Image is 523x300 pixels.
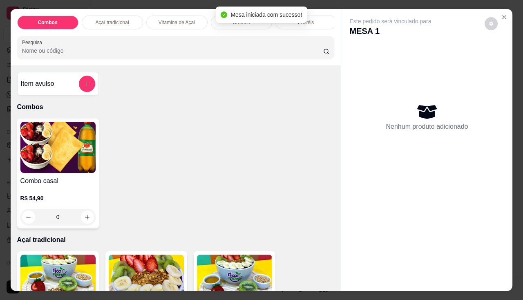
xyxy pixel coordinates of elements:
[386,122,468,132] p: Nenhum produto adicionado
[349,17,431,25] p: Este pedido será vinculado para
[349,25,431,37] p: MESA 1
[498,11,511,24] button: Close
[298,19,314,26] p: Pastéis
[233,19,250,26] p: Cremes
[38,19,58,26] p: Combos
[22,47,323,55] input: Pesquisa
[17,102,335,112] p: Combos
[22,39,45,46] label: Pesquisa
[96,19,129,26] p: Açaí tradicional
[159,19,195,26] p: Vitamina de Açaí
[485,17,498,30] button: decrease-product-quantity
[17,235,335,245] p: Açaí tradicional
[221,11,227,18] span: check-circle
[230,11,302,18] span: Mesa iniciada com sucesso!
[20,122,96,173] img: product-image
[79,76,95,92] button: add-separate-item
[20,194,96,202] p: R$ 54,90
[21,79,54,89] h4: Item avulso
[20,176,96,186] h4: Combo casal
